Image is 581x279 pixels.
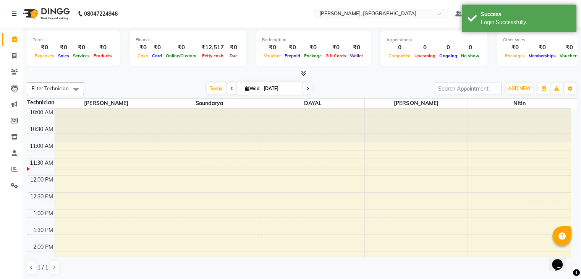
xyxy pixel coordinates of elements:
div: Finance [136,37,240,43]
span: Sales [56,53,71,58]
img: logo [19,3,72,24]
span: Due [228,53,240,58]
div: 10:00 AM [28,109,55,117]
span: Upcoming [413,53,437,58]
span: No show [459,53,481,58]
div: Appointment [387,37,481,43]
span: DAYAL [261,99,364,108]
div: ₹0 [92,43,114,52]
span: Memberships [527,53,558,58]
div: 1:30 PM [32,226,55,234]
div: 12:30 PM [29,193,55,201]
span: Wed [243,86,261,91]
div: Redemption [262,37,365,43]
span: Packages [503,53,527,58]
span: Package [302,53,324,58]
div: ₹0 [283,43,302,52]
div: ₹0 [227,43,240,52]
span: 1 / 1 [37,264,48,272]
div: ₹0 [262,43,283,52]
span: Voucher [262,53,283,58]
div: ₹12,517 [198,43,227,52]
span: Petty cash [200,53,225,58]
span: Card [150,53,164,58]
span: Gift Cards [324,53,348,58]
div: ₹0 [527,43,558,52]
span: Cash [136,53,150,58]
div: ₹0 [302,43,324,52]
div: ₹0 [136,43,150,52]
div: 0 [437,43,459,52]
div: ₹0 [33,43,56,52]
span: [PERSON_NAME] [365,99,468,108]
span: Completed [387,53,413,58]
span: [PERSON_NAME] [55,99,158,108]
div: 12:00 PM [29,176,55,184]
div: ₹0 [348,43,365,52]
div: Login Successfully. [481,18,571,26]
b: 08047224946 [84,3,118,24]
span: Products [92,53,114,58]
iframe: chat widget [549,248,573,271]
div: 2:00 PM [32,243,55,251]
div: ₹0 [164,43,198,52]
span: Today [207,83,226,94]
span: Wallet [348,53,365,58]
div: 0 [387,43,413,52]
input: 2025-09-03 [261,83,299,94]
span: Prepaid [283,53,302,58]
div: ₹0 [324,43,348,52]
div: ₹0 [71,43,92,52]
span: Soundarya [158,99,261,108]
span: Filter Technician [32,85,69,91]
div: 11:30 AM [28,159,55,167]
div: Success [481,10,571,18]
span: ADD NEW [508,86,531,91]
span: Ongoing [437,53,459,58]
div: ₹0 [558,43,581,52]
div: 10:30 AM [28,125,55,133]
div: Technician [27,99,55,107]
span: Online/Custom [164,53,198,58]
input: Search Appointment [435,83,502,94]
span: Vouchers [558,53,581,58]
div: 0 [459,43,481,52]
span: Services [71,53,92,58]
div: Total [33,37,114,43]
div: 0 [413,43,437,52]
span: Expenses [33,53,56,58]
span: Nitin [468,99,571,108]
div: 11:00 AM [28,142,55,150]
div: 1:00 PM [32,209,55,217]
div: ₹0 [503,43,527,52]
button: ADD NEW [506,83,532,94]
div: ₹0 [150,43,164,52]
div: ₹0 [56,43,71,52]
